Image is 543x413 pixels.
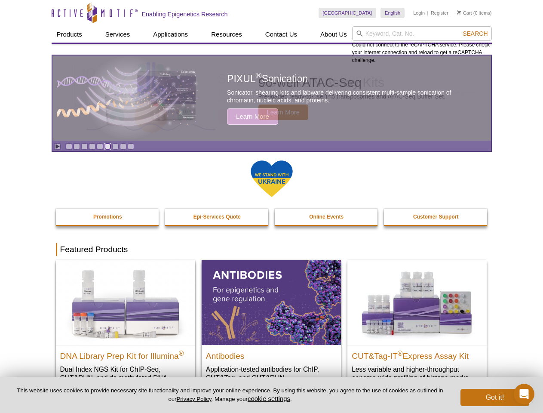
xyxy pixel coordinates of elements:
h2: Enabling Epigenetics Research [142,10,228,18]
p: Dual Index NGS Kit for ChIP-Seq, CUT&RUN, and ds methylated DNA assays. [60,365,191,391]
a: Go to slide 2 [74,143,80,150]
sup: ® [179,349,184,357]
strong: Online Events [309,214,344,220]
article: PIXUL Sonication [52,55,491,141]
p: Sonicator, shearing kits and labware delivering consistent multi-sample sonication of chromatin, ... [227,89,471,104]
a: Services [100,26,135,43]
h2: Featured Products [56,243,488,256]
a: CUT&Tag-IT® Express Assay Kit CUT&Tag-IT®Express Assay Kit Less variable and higher-throughput ge... [347,260,487,391]
a: Go to slide 1 [66,143,72,150]
p: This website uses cookies to provide necessary site functionality and improve your online experie... [14,387,446,403]
p: Application-tested antibodies for ChIP, CUT&Tag, and CUT&RUN. [206,365,337,382]
a: [GEOGRAPHIC_DATA] [319,8,377,18]
img: Your Cart [457,10,461,15]
a: Resources [206,26,247,43]
a: Online Events [275,209,379,225]
sup: ® [398,349,403,357]
img: DNA Library Prep Kit for Illumina [56,260,195,345]
a: Go to slide 8 [120,143,126,150]
h2: CUT&Tag-IT Express Assay Kit [352,348,482,361]
a: Epi-Services Quote [165,209,269,225]
li: | [427,8,429,18]
a: Go to slide 4 [89,143,95,150]
button: cookie settings [248,395,290,402]
a: Go to slide 6 [104,143,111,150]
img: CUT&Tag-IT® Express Assay Kit [347,260,487,345]
a: PIXUL sonication PIXUL®Sonication Sonicator, shearing kits and labware delivering consistent mult... [52,55,491,141]
sup: ® [256,71,262,80]
input: Keyword, Cat. No. [352,26,492,41]
a: Applications [148,26,193,43]
div: Could not connect to the reCAPTCHA service. Please check your internet connection and reload to g... [352,26,492,64]
span: PIXUL Sonication [227,73,308,84]
strong: Epi-Services Quote [193,214,241,220]
a: Toggle autoplay [54,143,61,150]
a: Go to slide 5 [97,143,103,150]
img: PIXUL sonication [57,55,199,141]
li: (0 items) [457,8,492,18]
button: Got it! [460,389,529,406]
button: Search [460,30,490,37]
img: We Stand With Ukraine [250,160,293,198]
p: Less variable and higher-throughput genome-wide profiling of histone marks​. [352,365,482,382]
a: Register [431,10,448,16]
a: Contact Us [260,26,302,43]
a: DNA Library Prep Kit for Illumina DNA Library Prep Kit for Illumina® Dual Index NGS Kit for ChIP-... [56,260,195,399]
a: Go to slide 3 [81,143,88,150]
a: Go to slide 9 [128,143,134,150]
a: Products [52,26,87,43]
span: Learn More [227,108,278,125]
a: English [380,8,405,18]
strong: Promotions [93,214,122,220]
a: Login [413,10,425,16]
a: Cart [457,10,472,16]
span: Search [463,30,488,37]
a: About Us [315,26,352,43]
h2: DNA Library Prep Kit for Illumina [60,348,191,361]
h2: Antibodies [206,348,337,361]
a: Privacy Policy [176,396,211,402]
a: Go to slide 7 [112,143,119,150]
a: All Antibodies Antibodies Application-tested antibodies for ChIP, CUT&Tag, and CUT&RUN. [202,260,341,391]
img: All Antibodies [202,260,341,345]
a: Customer Support [384,209,488,225]
strong: Customer Support [413,214,458,220]
iframe: Intercom live chat [514,384,534,404]
a: Promotions [56,209,160,225]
